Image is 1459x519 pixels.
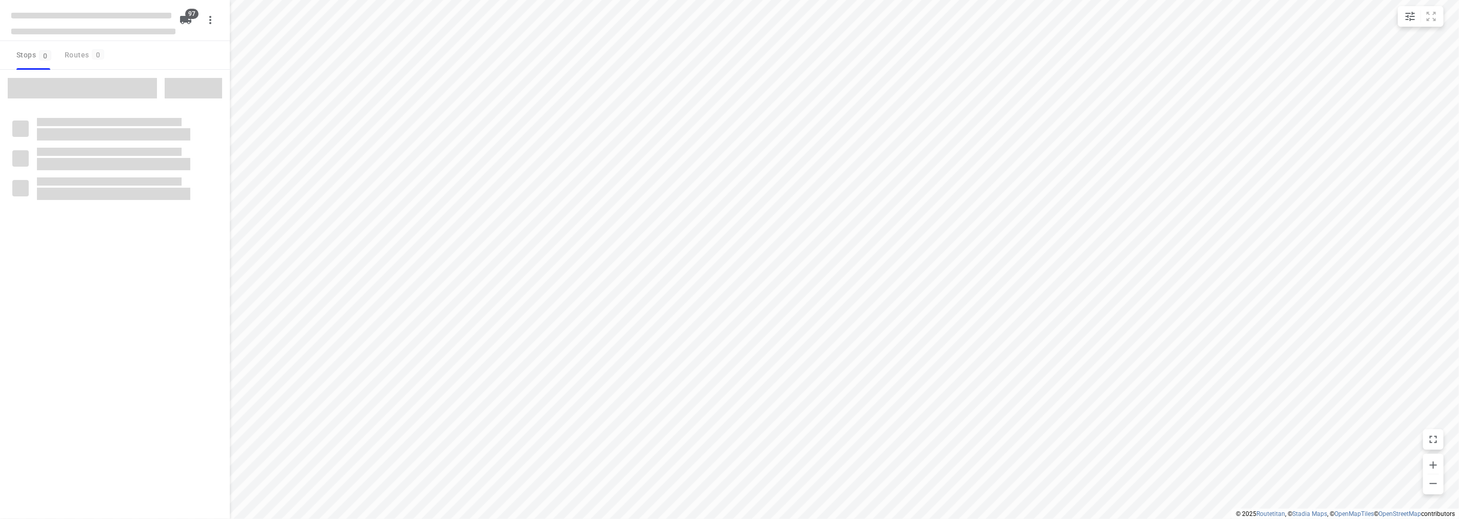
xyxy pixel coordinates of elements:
a: OpenMapTiles [1334,510,1374,517]
button: Map settings [1400,6,1421,27]
a: OpenStreetMap [1378,510,1421,517]
div: small contained button group [1398,6,1444,27]
li: © 2025 , © , © © contributors [1236,510,1455,517]
a: Routetitan [1256,510,1285,517]
a: Stadia Maps [1292,510,1327,517]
